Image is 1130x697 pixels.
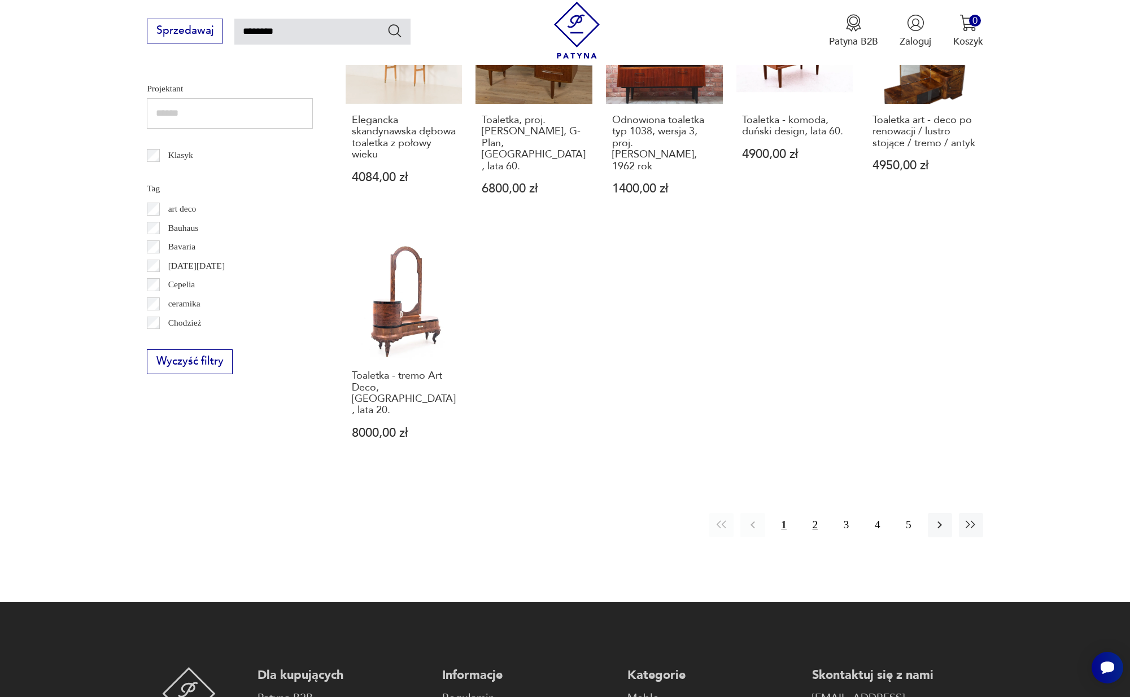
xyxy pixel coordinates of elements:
p: Bavaria [168,239,196,254]
p: Cepelia [168,277,195,292]
a: Toaletka - tremo Art Deco, Włochy, lata 20.Toaletka - tremo Art Deco, [GEOGRAPHIC_DATA], lata 20.... [346,243,463,465]
a: Sprzedawaj [147,27,223,36]
p: [DATE][DATE] [168,258,225,273]
button: 2 [803,513,827,537]
h3: Odnowiona toaletka typ 1038, wersja 3, proj. [PERSON_NAME], 1962 rok [612,115,717,172]
button: Zaloguj [900,14,931,48]
h3: Toaletka art - deco po renowacji / lustro stojące / tremo / antyk [872,115,977,149]
button: 0Koszyk [953,14,983,48]
p: Projektant [147,81,313,96]
p: art deco [168,201,197,216]
h3: Toaletka - tremo Art Deco, [GEOGRAPHIC_DATA], lata 20. [352,370,456,417]
p: 4900,00 zł [742,148,847,160]
button: 4 [865,513,889,537]
p: Ćmielów [168,334,200,349]
iframe: Smartsupp widget button [1092,652,1123,683]
img: Ikona koszyka [959,14,977,32]
p: 4950,00 zł [872,160,977,172]
div: 0 [969,15,981,27]
p: 4084,00 zł [352,172,456,183]
img: Ikonka użytkownika [907,14,924,32]
p: 6800,00 zł [482,183,586,195]
button: 1 [772,513,796,537]
p: 1400,00 zł [612,183,717,195]
p: Informacje [442,667,613,683]
button: 5 [896,513,920,537]
p: Chodzież [168,315,202,330]
p: Klasyk [168,148,193,163]
p: ceramika [168,296,200,311]
button: Sprzedawaj [147,19,223,43]
img: Ikona medalu [845,14,862,32]
p: Zaloguj [900,35,931,48]
p: Skontaktuj się z nami [812,667,983,683]
p: Tag [147,181,313,196]
button: Patyna B2B [829,14,878,48]
button: Wyczyść filtry [147,349,233,374]
button: 3 [834,513,858,537]
p: Kategorie [627,667,799,683]
p: Bauhaus [168,221,199,235]
button: Szukaj [387,23,403,39]
a: Ikona medaluPatyna B2B [829,14,878,48]
p: 8000,00 zł [352,427,456,439]
h3: Toaletka, proj. [PERSON_NAME], G-Plan, [GEOGRAPHIC_DATA], lata 60. [482,115,586,172]
p: Koszyk [953,35,983,48]
p: Dla kupujących [258,667,429,683]
h3: Toaletka - komoda, duński design, lata 60. [742,115,847,138]
p: Patyna B2B [829,35,878,48]
h3: Elegancka skandynawska dębowa toaletka z połowy wieku [352,115,456,161]
img: Patyna - sklep z meblami i dekoracjami vintage [548,2,605,59]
